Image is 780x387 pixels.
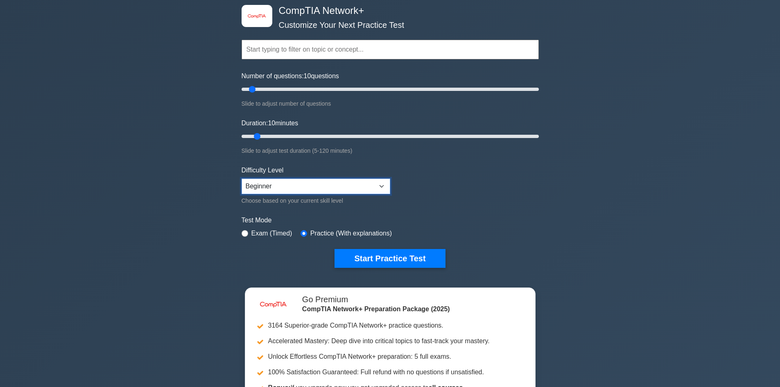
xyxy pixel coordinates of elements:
input: Start typing to filter on topic or concept... [242,40,539,59]
label: Exam (Timed) [251,229,292,238]
div: Slide to adjust test duration (5-120 minutes) [242,146,539,156]
h4: CompTIA Network+ [276,5,499,17]
span: 10 [304,72,311,79]
span: 10 [268,120,275,127]
label: Practice (With explanations) [310,229,392,238]
div: Choose based on your current skill level [242,196,390,206]
label: Test Mode [242,215,539,225]
div: Slide to adjust number of questions [242,99,539,109]
label: Number of questions: questions [242,71,339,81]
button: Start Practice Test [335,249,445,268]
label: Difficulty Level [242,165,284,175]
label: Duration: minutes [242,118,298,128]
